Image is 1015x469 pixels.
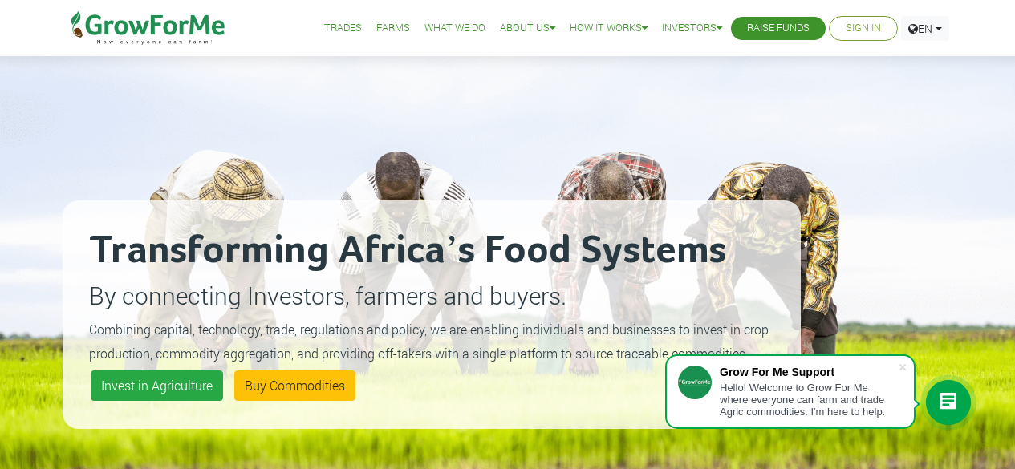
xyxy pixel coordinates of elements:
a: Invest in Agriculture [91,370,223,401]
a: Buy Commodities [234,370,355,401]
a: What We Do [424,20,485,37]
p: By connecting Investors, farmers and buyers. [89,277,774,313]
div: Grow For Me Support [720,366,898,378]
a: Investors [662,20,722,37]
a: Trades [324,20,362,37]
a: How it Works [570,20,648,37]
a: Sign In [846,20,881,37]
a: Farms [376,20,410,37]
a: EN [901,16,949,41]
div: Hello! Welcome to Grow For Me where everyone can farm and trade Agric commodities. I'm here to help. [720,382,898,418]
small: Combining capital, technology, trade, regulations and policy, we are enabling individuals and bus... [89,321,769,362]
a: About Us [500,20,555,37]
h2: Transforming Africa’s Food Systems [89,227,774,275]
a: Raise Funds [747,20,810,37]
